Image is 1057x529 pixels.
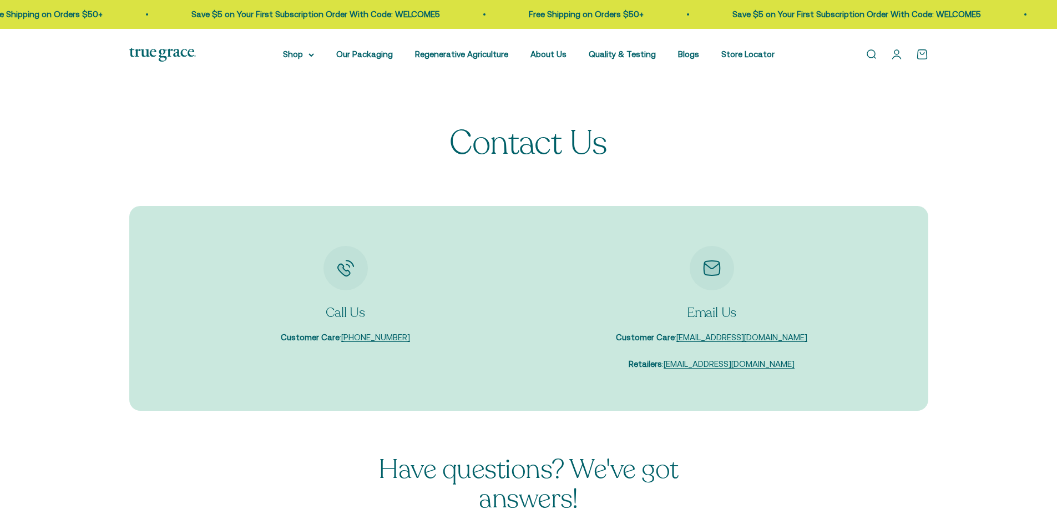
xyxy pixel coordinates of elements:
[520,9,635,19] a: Free Shipping on Orders $50+
[721,49,775,59] a: Store Locator
[629,359,662,369] strong: Retailers
[341,332,410,342] a: [PHONE_NUMBER]
[678,49,699,59] a: Blogs
[183,8,432,21] p: Save $5 on Your First Subscription Order With Code: WELCOME5
[616,304,807,323] p: Email Us
[540,246,884,371] div: Item 2 of 2
[616,331,807,344] p: :
[415,49,508,59] a: Regenerative Agriculture
[530,49,567,59] a: About Us
[174,246,518,345] div: Item 1 of 2
[281,331,410,344] p: :
[616,357,807,371] p: :
[724,8,973,21] p: Save $5 on Your First Subscription Order With Code: WELCOME5
[616,332,675,342] strong: Customer Care
[589,49,656,59] a: Quality & Testing
[281,332,340,342] strong: Customer Care
[449,125,607,162] p: Contact Us
[336,49,393,59] a: Our Packaging
[281,304,410,323] p: Call Us
[283,48,314,61] summary: Shop
[676,332,807,342] a: [EMAIL_ADDRESS][DOMAIN_NAME]
[348,455,709,514] p: Have questions? We've got answers!
[664,359,795,369] a: [EMAIL_ADDRESS][DOMAIN_NAME]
